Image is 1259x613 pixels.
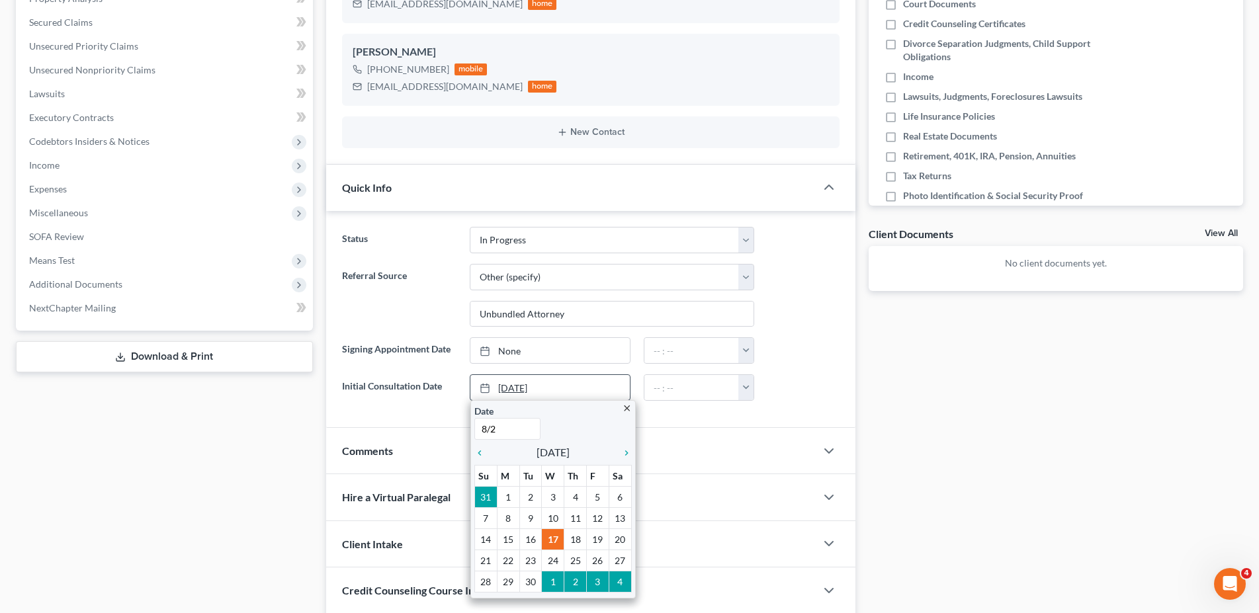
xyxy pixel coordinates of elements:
[16,341,313,372] a: Download & Print
[564,550,587,571] td: 25
[542,487,564,508] td: 3
[474,487,497,508] td: 31
[564,571,587,593] td: 2
[29,159,60,171] span: Income
[29,302,116,313] span: NextChapter Mailing
[19,225,313,249] a: SOFA Review
[29,64,155,75] span: Unsecured Nonpriority Claims
[29,231,84,242] span: SOFA Review
[542,466,564,487] th: W
[903,90,1082,103] span: Lawsuits, Judgments, Foreclosures Lawsuits
[869,227,953,241] div: Client Documents
[1205,229,1238,238] a: View All
[497,508,519,529] td: 8
[519,508,542,529] td: 9
[455,63,488,75] div: mobile
[474,508,497,529] td: 7
[19,11,313,34] a: Secured Claims
[367,80,523,93] div: [EMAIL_ADDRESS][DOMAIN_NAME]
[497,571,519,593] td: 29
[29,255,75,266] span: Means Test
[587,550,609,571] td: 26
[519,529,542,550] td: 16
[19,296,313,320] a: NextChapter Mailing
[335,264,463,327] label: Referral Source
[19,58,313,82] a: Unsecured Nonpriority Claims
[587,487,609,508] td: 5
[528,81,557,93] div: home
[519,550,542,571] td: 23
[342,538,403,550] span: Client Intake
[542,529,564,550] td: 17
[335,374,463,401] label: Initial Consultation Date
[470,338,630,363] a: None
[587,529,609,550] td: 19
[19,34,313,58] a: Unsecured Priority Claims
[474,529,497,550] td: 14
[903,130,997,143] span: Real Estate Documents
[29,112,114,123] span: Executory Contracts
[335,227,463,253] label: Status
[587,571,609,593] td: 3
[1241,568,1252,579] span: 4
[622,400,632,415] a: close
[903,189,1083,202] span: Photo Identification & Social Security Proof
[564,529,587,550] td: 18
[542,508,564,529] td: 10
[609,550,631,571] td: 27
[564,466,587,487] th: Th
[903,149,1076,163] span: Retirement, 401K, IRA, Pension, Annuities
[474,448,492,458] i: chevron_left
[474,571,497,593] td: 28
[519,466,542,487] th: Tu
[335,337,463,364] label: Signing Appointment Date
[903,37,1138,63] span: Divorce Separation Judgments, Child Support Obligations
[29,40,138,52] span: Unsecured Priority Claims
[609,466,631,487] th: Sa
[474,550,497,571] td: 21
[564,508,587,529] td: 11
[29,183,67,194] span: Expenses
[342,181,392,194] span: Quick Info
[342,584,493,596] span: Credit Counseling Course Invite
[474,404,494,418] label: Date
[542,571,564,593] td: 1
[470,375,630,400] a: [DATE]
[29,17,93,28] span: Secured Claims
[622,403,632,413] i: close
[903,17,1025,30] span: Credit Counseling Certificates
[903,70,933,83] span: Income
[615,448,632,458] i: chevron_right
[29,278,122,290] span: Additional Documents
[474,466,497,487] th: Su
[609,487,631,508] td: 6
[342,444,393,457] span: Comments
[474,418,541,440] input: 1/1/2013
[19,106,313,130] a: Executory Contracts
[903,110,995,123] span: Life Insurance Policies
[879,257,1233,270] p: No client documents yet.
[542,550,564,571] td: 24
[474,444,492,460] a: chevron_left
[587,466,609,487] th: F
[609,529,631,550] td: 20
[519,571,542,593] td: 30
[519,487,542,508] td: 2
[497,487,519,508] td: 1
[367,63,449,76] div: [PHONE_NUMBER]
[342,491,451,503] span: Hire a Virtual Paralegal
[497,529,519,550] td: 15
[19,82,313,106] a: Lawsuits
[903,169,951,183] span: Tax Returns
[29,136,150,147] span: Codebtors Insiders & Notices
[587,508,609,529] td: 12
[497,466,519,487] th: M
[564,487,587,508] td: 4
[470,302,754,327] input: Other Referral Source
[497,550,519,571] td: 22
[537,444,570,460] span: [DATE]
[353,44,829,60] div: [PERSON_NAME]
[644,338,740,363] input: -- : --
[609,571,631,593] td: 4
[29,207,88,218] span: Miscellaneous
